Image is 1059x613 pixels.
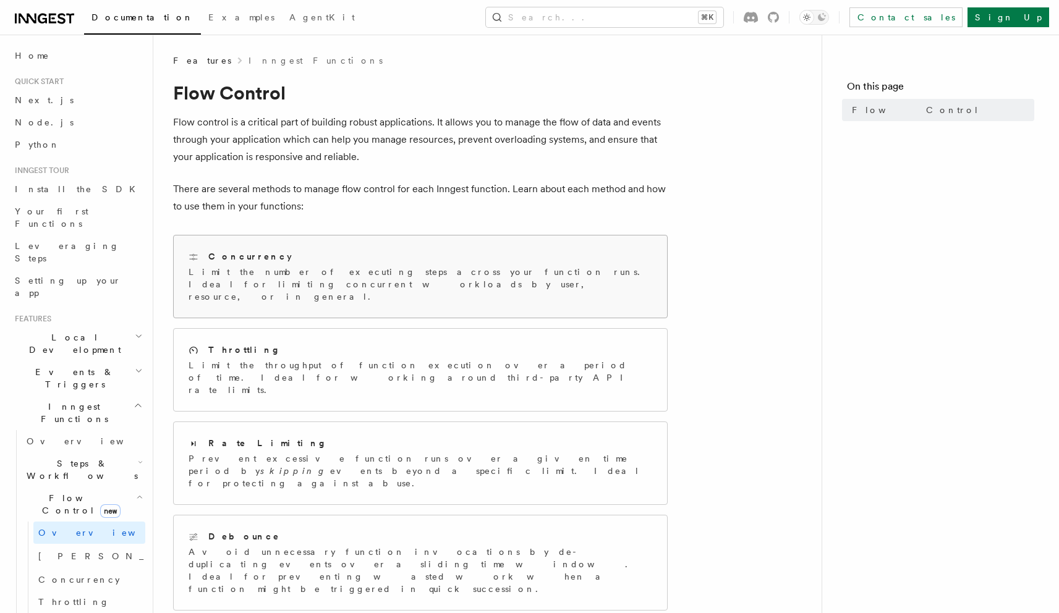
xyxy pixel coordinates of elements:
[15,276,121,298] span: Setting up your app
[208,12,274,22] span: Examples
[33,569,145,591] a: Concurrency
[208,344,281,356] h2: Throttling
[27,436,154,446] span: Overview
[201,4,282,33] a: Examples
[33,522,145,544] a: Overview
[10,235,145,269] a: Leveraging Steps
[91,12,194,22] span: Documentation
[38,597,109,607] span: Throttling
[10,178,145,200] a: Install the SDK
[84,4,201,35] a: Documentation
[100,504,121,518] span: new
[38,551,219,561] span: [PERSON_NAME]
[10,77,64,87] span: Quick start
[15,49,49,62] span: Home
[38,575,120,585] span: Concurrency
[849,7,963,27] a: Contact sales
[10,44,145,67] a: Home
[189,546,652,595] p: Avoid unnecessary function invocations by de-duplicating events over a sliding time window. Ideal...
[208,437,327,449] h2: Rate Limiting
[847,99,1034,121] a: Flow Control
[22,492,136,517] span: Flow Control
[33,544,145,569] a: [PERSON_NAME]
[173,180,668,215] p: There are several methods to manage flow control for each Inngest function. Learn about each meth...
[15,140,60,150] span: Python
[208,250,292,263] h2: Concurrency
[968,7,1049,27] a: Sign Up
[189,266,652,303] p: Limit the number of executing steps across your function runs. Ideal for limiting concurrent work...
[799,10,829,25] button: Toggle dark mode
[38,528,166,538] span: Overview
[486,7,723,27] button: Search...⌘K
[22,452,145,487] button: Steps & Workflows
[22,457,138,482] span: Steps & Workflows
[10,326,145,361] button: Local Development
[10,400,134,425] span: Inngest Functions
[189,452,652,489] p: Prevent excessive function runs over a given time period by events beyond a specific limit. Ideal...
[289,12,355,22] span: AgentKit
[10,314,51,324] span: Features
[173,328,668,412] a: ThrottlingLimit the throughput of function execution over a period of time. Ideal for working aro...
[10,269,145,304] a: Setting up your app
[249,54,383,67] a: Inngest Functions
[10,331,135,356] span: Local Development
[173,114,668,166] p: Flow control is a critical part of building robust applications. It allows you to manage the flow...
[10,366,135,391] span: Events & Triggers
[10,133,145,156] a: Python
[173,82,668,104] h1: Flow Control
[699,11,716,23] kbd: ⌘K
[10,111,145,133] a: Node.js
[208,530,280,543] h2: Debounce
[10,89,145,111] a: Next.js
[10,361,145,395] button: Events & Triggers
[15,117,74,127] span: Node.js
[847,79,1034,99] h4: On this page
[15,206,88,229] span: Your first Functions
[852,104,979,116] span: Flow Control
[173,515,668,611] a: DebounceAvoid unnecessary function invocations by de-duplicating events over a sliding time windo...
[282,4,362,33] a: AgentKit
[22,487,145,522] button: Flow Controlnew
[33,591,145,613] a: Throttling
[173,54,231,67] span: Features
[15,184,143,194] span: Install the SDK
[15,95,74,105] span: Next.js
[22,430,145,452] a: Overview
[10,166,69,175] span: Inngest tour
[10,200,145,235] a: Your first Functions
[173,235,668,318] a: ConcurrencyLimit the number of executing steps across your function runs. Ideal for limiting conc...
[189,359,652,396] p: Limit the throughput of function execution over a period of time. Ideal for working around third-...
[15,241,119,263] span: Leveraging Steps
[260,466,330,476] em: skipping
[173,421,668,505] a: Rate LimitingPrevent excessive function runs over a given time period byskippingevents beyond a s...
[10,395,145,430] button: Inngest Functions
